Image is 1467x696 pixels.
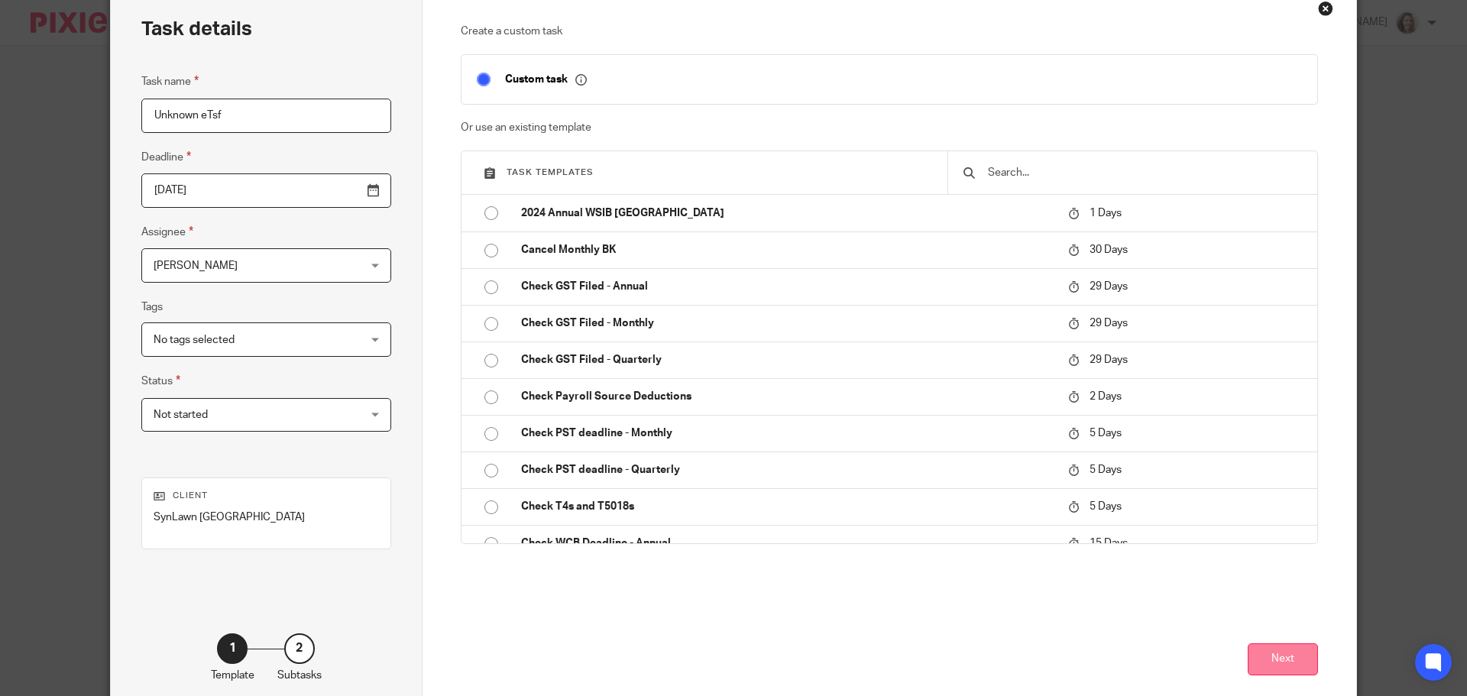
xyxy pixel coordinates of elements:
[521,462,1053,477] p: Check PST deadline - Quarterly
[1090,501,1122,512] span: 5 Days
[1090,318,1128,329] span: 29 Days
[1090,391,1122,402] span: 2 Days
[154,410,208,420] span: Not started
[1090,208,1122,219] span: 1 Days
[521,352,1053,367] p: Check GST Filed - Quarterly
[1090,281,1128,292] span: 29 Days
[154,490,379,502] p: Client
[141,372,180,390] label: Status
[521,389,1053,404] p: Check Payroll Source Deductions
[141,16,252,42] h2: Task details
[521,499,1053,514] p: Check T4s and T5018s
[141,73,199,90] label: Task name
[461,120,1319,135] p: Or use an existing template
[521,206,1053,221] p: 2024 Annual WSIB [GEOGRAPHIC_DATA]
[284,633,315,664] div: 2
[1090,428,1122,439] span: 5 Days
[1248,643,1318,676] button: Next
[521,279,1053,294] p: Check GST Filed - Annual
[154,510,379,525] p: SynLawn [GEOGRAPHIC_DATA]
[986,164,1302,181] input: Search...
[211,668,254,683] p: Template
[521,242,1053,257] p: Cancel Monthly BK
[461,24,1319,39] p: Create a custom task
[141,173,391,208] input: Pick a date
[1090,354,1128,365] span: 29 Days
[217,633,248,664] div: 1
[1090,244,1128,255] span: 30 Days
[521,316,1053,331] p: Check GST Filed - Monthly
[141,299,163,315] label: Tags
[277,668,322,683] p: Subtasks
[505,73,587,86] p: Custom task
[141,148,191,166] label: Deadline
[1090,465,1122,475] span: 5 Days
[154,261,238,271] span: [PERSON_NAME]
[507,168,594,176] span: Task templates
[154,335,235,345] span: No tags selected
[1318,1,1333,16] div: Close this dialog window
[521,426,1053,441] p: Check PST deadline - Monthly
[141,223,193,241] label: Assignee
[1090,538,1128,549] span: 15 Days
[521,536,1053,551] p: Check WCB Deadline - Annual
[141,99,391,133] input: Task name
